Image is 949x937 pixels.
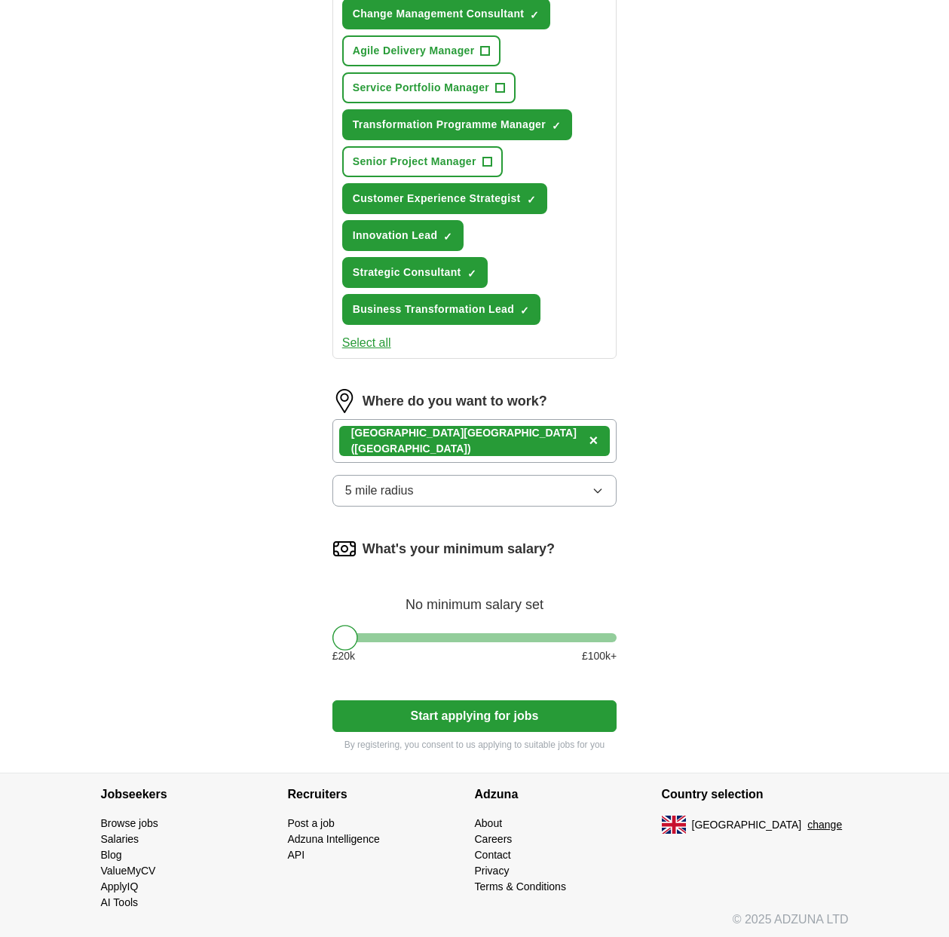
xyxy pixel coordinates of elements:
[475,817,503,829] a: About
[342,334,391,352] button: Select all
[351,425,583,457] div: [GEOGRAPHIC_DATA]
[345,482,414,500] span: 5 mile radius
[530,9,539,21] span: ✓
[353,43,475,59] span: Agile Delivery Manager
[288,817,335,829] a: Post a job
[475,880,566,893] a: Terms & Conditions
[342,109,572,140] button: Transformation Programme Manager✓
[807,817,842,833] button: change
[101,817,158,829] a: Browse jobs
[342,257,488,288] button: Strategic Consultant✓
[351,427,464,439] strong: [GEOGRAPHIC_DATA]
[467,268,476,280] span: ✓
[101,849,122,861] a: Blog
[353,117,546,133] span: Transformation Programme Manager
[353,228,438,243] span: Innovation Lead
[101,833,139,845] a: Salaries
[589,432,598,449] span: ×
[342,183,547,214] button: Customer Experience Strategist✓
[353,80,489,96] span: Service Portfolio Manager
[332,475,617,507] button: 5 mile radius
[552,120,561,132] span: ✓
[101,896,139,908] a: AI Tools
[353,302,514,317] span: Business Transformation Lead
[332,579,617,615] div: No minimum salary set
[332,700,617,732] button: Start applying for jobs
[332,537,357,561] img: salary.png
[353,154,476,170] span: Senior Project Manager
[342,294,540,325] button: Business Transformation Lead✓
[363,539,555,559] label: What's your minimum salary?
[332,389,357,413] img: location.png
[332,738,617,752] p: By registering, you consent to us applying to suitable jobs for you
[589,430,598,452] button: ×
[353,6,525,22] span: Change Management Consultant
[692,817,802,833] span: [GEOGRAPHIC_DATA]
[475,865,510,877] a: Privacy
[662,773,849,816] h4: Country selection
[520,305,529,317] span: ✓
[288,849,305,861] a: API
[353,265,461,280] span: Strategic Consultant
[288,833,380,845] a: Adzuna Intelligence
[662,816,686,834] img: UK flag
[363,391,547,412] label: Where do you want to work?
[443,231,452,243] span: ✓
[101,865,156,877] a: ValueMyCV
[342,146,503,177] button: Senior Project Manager
[342,72,516,103] button: Service Portfolio Manager
[351,442,471,455] span: ([GEOGRAPHIC_DATA])
[475,833,513,845] a: Careers
[342,35,501,66] button: Agile Delivery Manager
[582,648,617,664] span: £ 100 k+
[475,849,511,861] a: Contact
[332,648,355,664] span: £ 20 k
[527,194,536,206] span: ✓
[353,191,521,207] span: Customer Experience Strategist
[101,880,139,893] a: ApplyIQ
[342,220,464,251] button: Innovation Lead✓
